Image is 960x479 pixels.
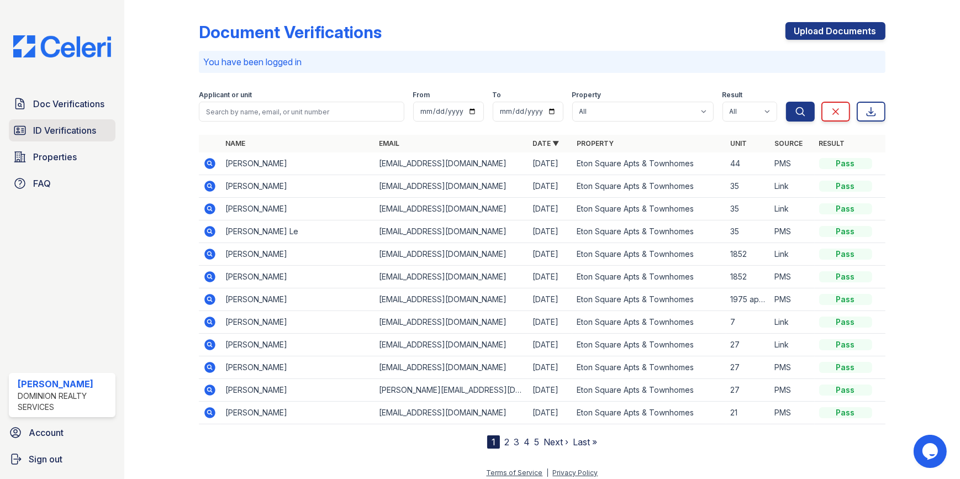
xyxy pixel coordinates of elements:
[374,311,528,334] td: [EMAIL_ADDRESS][DOMAIN_NAME]
[726,379,771,402] td: 27
[528,175,572,198] td: [DATE]
[203,55,880,69] p: You have been logged in
[374,402,528,424] td: [EMAIL_ADDRESS][DOMAIN_NAME]
[819,385,872,396] div: Pass
[572,356,726,379] td: Eton Square Apts & Townhomes
[528,152,572,175] td: [DATE]
[33,150,77,164] span: Properties
[528,288,572,311] td: [DATE]
[374,266,528,288] td: [EMAIL_ADDRESS][DOMAIN_NAME]
[528,220,572,243] td: [DATE]
[819,249,872,260] div: Pass
[528,379,572,402] td: [DATE]
[221,198,374,220] td: [PERSON_NAME]
[486,469,542,477] a: Terms of Service
[572,402,726,424] td: Eton Square Apts & Townhomes
[726,311,771,334] td: 7
[528,356,572,379] td: [DATE]
[771,402,815,424] td: PMS
[221,152,374,175] td: [PERSON_NAME]
[771,175,815,198] td: Link
[4,422,120,444] a: Account
[33,97,104,110] span: Doc Verifications
[221,266,374,288] td: [PERSON_NAME]
[771,152,815,175] td: PMS
[33,177,51,190] span: FAQ
[374,198,528,220] td: [EMAIL_ADDRESS][DOMAIN_NAME]
[374,152,528,175] td: [EMAIL_ADDRESS][DOMAIN_NAME]
[552,469,598,477] a: Privacy Policy
[9,146,115,168] a: Properties
[726,152,771,175] td: 44
[819,339,872,350] div: Pass
[221,356,374,379] td: [PERSON_NAME]
[374,220,528,243] td: [EMAIL_ADDRESS][DOMAIN_NAME]
[722,91,743,99] label: Result
[374,175,528,198] td: [EMAIL_ADDRESS][DOMAIN_NAME]
[572,334,726,356] td: Eton Square Apts & Townhomes
[771,356,815,379] td: PMS
[819,294,872,305] div: Pass
[819,271,872,282] div: Pass
[221,243,374,266] td: [PERSON_NAME]
[528,402,572,424] td: [DATE]
[819,139,845,148] a: Result
[9,93,115,115] a: Doc Verifications
[221,175,374,198] td: [PERSON_NAME]
[572,152,726,175] td: Eton Square Apts & Townhomes
[572,379,726,402] td: Eton Square Apts & Townhomes
[819,181,872,192] div: Pass
[199,91,252,99] label: Applicant or unit
[221,288,374,311] td: [PERSON_NAME]
[504,436,509,448] a: 2
[413,91,430,99] label: From
[572,198,726,220] td: Eton Square Apts & Townhomes
[18,391,111,413] div: Dominion Realty Services
[726,402,771,424] td: 21
[771,288,815,311] td: PMS
[528,243,572,266] td: [DATE]
[374,288,528,311] td: [EMAIL_ADDRESS][DOMAIN_NAME]
[819,158,872,169] div: Pass
[221,379,374,402] td: [PERSON_NAME]
[771,379,815,402] td: PMS
[726,243,771,266] td: 1852
[726,356,771,379] td: 27
[514,436,519,448] a: 3
[374,356,528,379] td: [EMAIL_ADDRESS][DOMAIN_NAME]
[199,102,404,122] input: Search by name, email, or unit number
[532,139,559,148] a: Date ▼
[524,436,530,448] a: 4
[726,288,771,311] td: 1975 apt 35
[528,311,572,334] td: [DATE]
[785,22,885,40] a: Upload Documents
[771,334,815,356] td: Link
[528,198,572,220] td: [DATE]
[731,139,747,148] a: Unit
[528,334,572,356] td: [DATE]
[374,379,528,402] td: [PERSON_NAME][EMAIL_ADDRESS][DOMAIN_NAME]
[775,139,803,148] a: Source
[9,119,115,141] a: ID Verifications
[726,266,771,288] td: 1852
[221,334,374,356] td: [PERSON_NAME]
[572,220,726,243] td: Eton Square Apts & Townhomes
[771,311,815,334] td: Link
[914,435,949,468] iframe: chat widget
[577,139,614,148] a: Property
[726,334,771,356] td: 27
[572,91,602,99] label: Property
[528,266,572,288] td: [DATE]
[771,220,815,243] td: PMS
[29,452,62,466] span: Sign out
[819,362,872,373] div: Pass
[534,436,539,448] a: 5
[572,288,726,311] td: Eton Square Apts & Townhomes
[572,266,726,288] td: Eton Square Apts & Townhomes
[771,243,815,266] td: Link
[572,243,726,266] td: Eton Square Apts & Townhomes
[4,448,120,470] a: Sign out
[546,469,548,477] div: |
[819,407,872,418] div: Pass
